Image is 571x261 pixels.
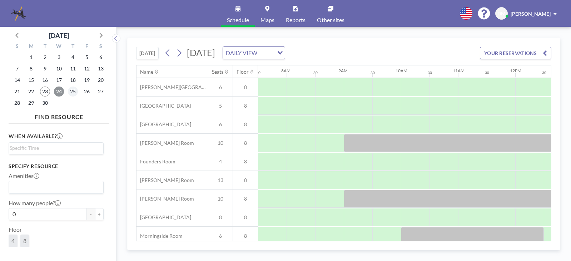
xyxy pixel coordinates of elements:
span: 4 [11,237,15,245]
input: Search for option [10,144,99,152]
button: YOUR RESERVATIONS [480,47,551,59]
span: [PERSON_NAME] Room [136,196,194,202]
button: + [95,208,104,220]
div: T [38,42,52,51]
span: Wednesday, September 3, 2025 [54,52,64,62]
span: 6 [208,233,233,239]
span: [PERSON_NAME] [511,11,551,17]
div: [DATE] [49,30,69,40]
div: Search for option [223,47,285,59]
span: [PERSON_NAME] Room [136,140,194,146]
span: Friday, September 12, 2025 [82,64,92,74]
div: 30 [313,70,318,75]
span: Tuesday, September 2, 2025 [40,52,50,62]
span: 8 [23,237,26,245]
span: 10 [208,196,233,202]
div: M [24,42,38,51]
span: Wednesday, September 10, 2025 [54,64,64,74]
span: 8 [208,214,233,221]
div: S [10,42,24,51]
div: 30 [428,70,432,75]
span: 8 [233,158,258,165]
span: Monday, September 15, 2025 [26,75,36,85]
button: - [86,208,95,220]
button: [DATE] [136,47,159,59]
span: Saturday, September 27, 2025 [96,87,106,97]
span: Wednesday, September 24, 2025 [54,87,64,97]
label: How many people? [9,200,61,207]
label: Floor [9,226,22,233]
input: Search for option [10,183,99,192]
span: 5 [208,103,233,109]
span: 8 [233,177,258,183]
span: [PERSON_NAME] Room [136,177,194,183]
input: Search for option [259,48,273,58]
span: Monday, September 29, 2025 [26,98,36,108]
span: Tuesday, September 30, 2025 [40,98,50,108]
span: Thursday, September 11, 2025 [68,64,78,74]
span: Monday, September 22, 2025 [26,87,36,97]
div: Search for option [9,181,103,193]
span: Monday, September 8, 2025 [26,64,36,74]
div: 30 [485,70,489,75]
span: Other sites [317,17,344,23]
div: S [94,42,108,51]
div: F [80,42,94,51]
div: 9AM [338,68,348,73]
span: Maps [260,17,274,23]
h4: FIND RESOURCE [9,110,109,120]
label: Amenities [9,172,39,179]
span: 8 [233,233,258,239]
span: Reports [286,17,306,23]
span: Monday, September 1, 2025 [26,52,36,62]
span: Saturday, September 6, 2025 [96,52,106,62]
div: Name [140,69,153,75]
span: Tuesday, September 16, 2025 [40,75,50,85]
span: [GEOGRAPHIC_DATA] [136,103,191,109]
div: Floor [237,69,249,75]
span: 13 [208,177,233,183]
div: 30 [371,70,375,75]
div: 11AM [453,68,465,73]
span: [GEOGRAPHIC_DATA] [136,214,191,221]
span: Sunday, September 14, 2025 [12,75,22,85]
span: 8 [233,140,258,146]
span: 6 [208,121,233,128]
img: organization-logo [11,6,26,21]
span: Friday, September 19, 2025 [82,75,92,85]
div: Search for option [9,143,103,153]
span: [DATE] [187,47,215,58]
div: T [66,42,80,51]
span: 8 [233,214,258,221]
div: W [52,42,66,51]
span: Morningside Room [136,233,183,239]
span: Sunday, September 7, 2025 [12,64,22,74]
div: 12PM [510,68,521,73]
span: 8 [233,121,258,128]
div: 30 [542,70,546,75]
span: 8 [233,196,258,202]
span: Wednesday, September 17, 2025 [54,75,64,85]
span: Thursday, September 25, 2025 [68,87,78,97]
span: Founders Room [136,158,175,165]
span: DAILY VIEW [224,48,259,58]
span: 4 [208,158,233,165]
span: DM [497,10,506,17]
h3: Specify resource [9,163,104,169]
span: Tuesday, September 23, 2025 [40,87,50,97]
span: Friday, September 26, 2025 [82,87,92,97]
span: 8 [233,84,258,90]
span: Schedule [227,17,249,23]
div: 10AM [396,68,407,73]
span: [PERSON_NAME][GEOGRAPHIC_DATA] [136,84,208,90]
span: Thursday, September 4, 2025 [68,52,78,62]
span: Tuesday, September 9, 2025 [40,64,50,74]
span: Friday, September 5, 2025 [82,52,92,62]
span: 10 [208,140,233,146]
span: 8 [233,103,258,109]
span: Saturday, September 20, 2025 [96,75,106,85]
span: Sunday, September 28, 2025 [12,98,22,108]
span: Sunday, September 21, 2025 [12,87,22,97]
span: [GEOGRAPHIC_DATA] [136,121,191,128]
div: 8AM [281,68,291,73]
